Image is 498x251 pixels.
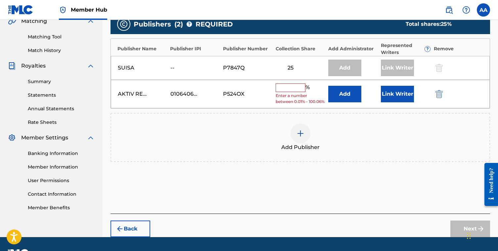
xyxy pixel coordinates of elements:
span: Publishers [134,19,171,29]
img: expand [87,134,95,142]
img: Royalties [8,62,16,70]
img: expand [87,62,95,70]
a: Annual Statements [28,105,95,112]
img: add [296,129,304,137]
img: search [445,6,453,14]
a: Member Information [28,164,95,171]
div: Remove [434,45,483,52]
span: ? [425,46,430,52]
a: Member Benefits [28,204,95,211]
a: Public Search [442,3,456,17]
span: REQUIRED [196,19,233,29]
img: MLC Logo [8,5,33,15]
a: Match History [28,47,95,54]
iframe: Chat Widget [465,219,498,251]
span: Enter a number between 0.01% - 100.06% [276,93,325,105]
a: Banking Information [28,150,95,157]
span: Member Settings [21,134,68,142]
a: Rate Sheets [28,119,95,126]
img: Matching [8,17,16,25]
div: Publisher Number [223,45,272,52]
img: help [462,6,470,14]
a: Matching Tool [28,33,95,40]
a: Contact Information [28,191,95,198]
span: Royalties [21,62,46,70]
span: ? [187,22,192,27]
img: 7ee5dd4eb1f8a8e3ef2f.svg [116,225,124,233]
div: Represented Writers [381,42,430,56]
a: User Permissions [28,177,95,184]
button: Back [111,221,150,237]
img: 12a2ab48e56ec057fbd8.svg [435,90,443,98]
div: Publisher Name [117,45,167,52]
button: Link Writer [381,86,414,102]
img: Top Rightsholder [59,6,67,14]
img: expand [87,17,95,25]
div: Add Administrator [328,45,378,52]
img: publishers [120,20,128,28]
div: Publisher IPI [170,45,219,52]
span: Matching [21,17,47,25]
span: 25 % [441,21,452,27]
button: Add [328,86,361,102]
span: Add Publisher [281,143,320,151]
iframe: Resource Center [479,158,498,211]
span: % [305,83,311,92]
div: Total shares: [406,20,477,28]
div: Help [460,3,473,17]
a: Summary [28,78,95,85]
a: Statements [28,92,95,99]
div: Collection Share [276,45,325,52]
span: ( 2 ) [174,19,183,29]
span: Member Hub [71,6,107,14]
div: Drag [467,226,471,246]
div: User Menu [477,3,490,17]
img: Member Settings [8,134,16,142]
